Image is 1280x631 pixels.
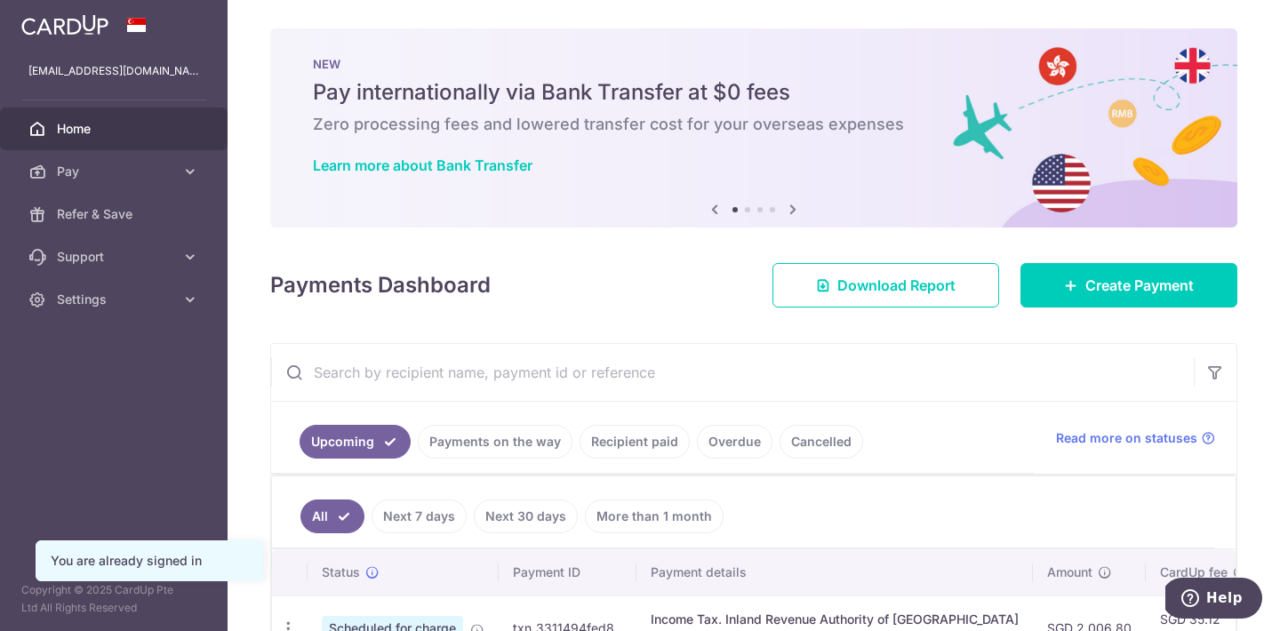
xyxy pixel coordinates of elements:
iframe: Opens a widget where you can find more information [1165,578,1262,622]
h4: Payments Dashboard [270,269,491,301]
img: Bank transfer banner [270,28,1237,228]
div: You are already signed in [51,552,248,570]
p: [EMAIL_ADDRESS][DOMAIN_NAME] [28,62,199,80]
a: Read more on statuses [1056,429,1215,447]
span: Refer & Save [57,205,174,223]
a: Learn more about Bank Transfer [313,156,532,174]
a: Payments on the way [418,425,572,459]
img: CardUp [21,14,108,36]
a: Overdue [697,425,772,459]
a: Download Report [772,263,999,308]
span: Download Report [837,275,956,296]
span: Status [322,563,360,581]
h5: Pay internationally via Bank Transfer at $0 fees [313,78,1195,107]
p: NEW [313,57,1195,71]
span: Amount [1047,563,1092,581]
span: Read more on statuses [1056,429,1197,447]
span: CardUp fee [1160,563,1228,581]
span: Home [57,120,174,138]
a: Cancelled [780,425,863,459]
input: Search by recipient name, payment id or reference [271,344,1194,401]
th: Payment ID [499,549,636,595]
span: Settings [57,291,174,308]
div: Income Tax. Inland Revenue Authority of [GEOGRAPHIC_DATA] [651,611,1019,628]
a: All [300,499,364,533]
h6: Zero processing fees and lowered transfer cost for your overseas expenses [313,114,1195,135]
a: More than 1 month [585,499,724,533]
a: Next 7 days [372,499,467,533]
span: Create Payment [1085,275,1194,296]
a: Next 30 days [474,499,578,533]
a: Upcoming [300,425,411,459]
span: Pay [57,163,174,180]
span: Support [57,248,174,266]
a: Recipient paid [580,425,690,459]
a: Create Payment [1020,263,1237,308]
th: Payment details [636,549,1033,595]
